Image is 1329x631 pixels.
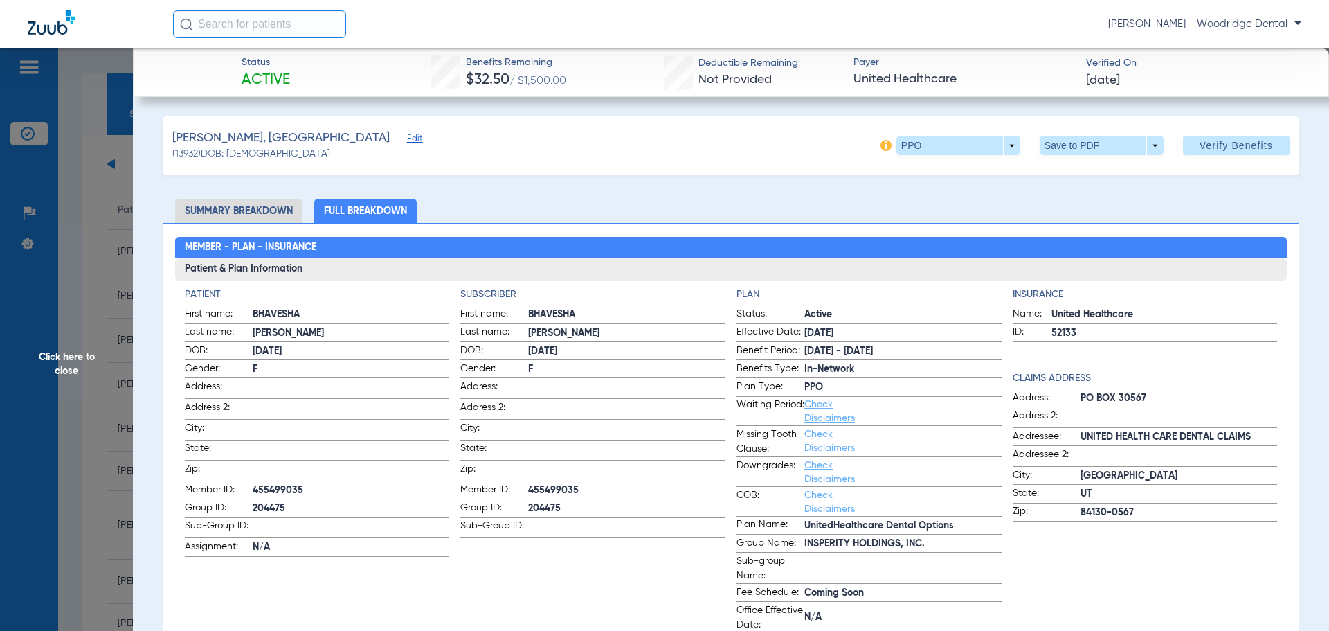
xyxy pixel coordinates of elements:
button: Verify Benefits [1183,136,1290,155]
span: State: [185,441,253,460]
span: 204475 [528,501,725,516]
span: Effective Date: [736,325,804,341]
img: Search Icon [180,18,192,30]
span: [GEOGRAPHIC_DATA] [1081,469,1278,483]
span: Addressee 2: [1013,447,1081,466]
span: 204475 [253,501,450,516]
span: 52133 [1051,326,1278,341]
span: Status: [736,307,804,323]
h2: Member - Plan - Insurance [175,237,1287,259]
span: [DATE] - [DATE] [804,344,1002,359]
span: Downgrades: [736,459,804,486]
span: Addressee: [1013,429,1081,446]
span: [PERSON_NAME] [253,326,450,341]
span: Sub-group Name: [736,554,804,583]
span: Gender: [185,362,253,378]
span: / $1,500.00 [509,75,566,87]
h4: Subscriber [460,287,725,302]
span: (13932) DOB: [DEMOGRAPHIC_DATA] [172,147,330,161]
span: [PERSON_NAME], [GEOGRAPHIC_DATA] [172,130,390,147]
span: Verify Benefits [1200,140,1273,151]
span: Address 2: [460,400,528,419]
span: Last name: [460,325,528,341]
span: Name: [1013,307,1051,323]
span: City: [1013,468,1081,485]
h3: Patient & Plan Information [175,258,1287,281]
span: [DATE] [528,344,725,359]
span: Benefit Period: [736,344,804,360]
span: [DATE] [1086,72,1120,89]
span: State: [1013,486,1081,503]
a: Check Disclaimers [804,461,855,484]
span: Address 2: [185,400,253,419]
span: N/A [253,540,450,555]
span: Fee Schedule: [736,585,804,602]
span: Active [804,308,1002,322]
span: BHAVESHA [528,308,725,322]
span: DOB: [460,344,528,360]
button: PPO [896,136,1020,155]
span: PO BOX 30567 [1081,391,1278,406]
span: Address 2: [1013,409,1081,427]
span: 84130-0567 [1081,506,1278,520]
span: [PERSON_NAME] - Woodridge Dental [1108,17,1301,31]
span: Gender: [460,362,528,378]
span: In-Network [804,362,1002,377]
span: Active [242,71,290,90]
span: N/A [804,610,1002,625]
span: Coming Soon [804,586,1002,601]
span: UT [1081,487,1278,501]
input: Search for patients [173,10,346,38]
span: [PERSON_NAME] [528,326,725,341]
span: PPO [804,380,1002,395]
span: [DATE] [253,344,450,359]
img: Zuub Logo [28,10,75,35]
span: F [528,362,725,377]
span: [DATE] [804,326,1002,341]
li: Full Breakdown [314,199,417,223]
span: Not Provided [698,73,772,86]
span: Zip: [1013,504,1081,521]
span: Sub-Group ID: [460,519,528,537]
span: Address: [185,380,253,398]
span: BHAVESHA [253,308,450,322]
span: Group Name: [736,536,804,553]
span: F [253,362,450,377]
a: Check Disclaimers [804,429,855,453]
h4: Patient [185,287,450,302]
a: Check Disclaimers [804,490,855,514]
span: Verified On [1086,56,1307,71]
span: 455499035 [528,483,725,498]
span: Plan Name: [736,517,804,534]
h4: Insurance [1013,287,1278,302]
li: Summary Breakdown [175,199,302,223]
span: Member ID: [185,483,253,499]
span: Plan Type: [736,380,804,396]
span: First name: [185,307,253,323]
span: Missing Tooth Clause: [736,427,804,456]
span: Address: [1013,391,1081,407]
span: $32.50 [466,73,509,87]
span: ID: [1013,325,1051,341]
span: Zip: [185,462,253,481]
span: Edit [407,134,419,147]
span: Sub-Group ID: [185,519,253,537]
a: Check Disclaimers [804,400,855,423]
img: info-icon [880,140,892,151]
span: Benefits Remaining [466,55,566,70]
span: Deductible Remaining [698,56,798,71]
span: Payer [853,55,1074,70]
span: Member ID: [460,483,528,499]
h4: Plan [736,287,1002,302]
button: Save to PDF [1040,136,1164,155]
span: United Healthcare [1051,308,1278,322]
span: City: [460,421,528,440]
span: City: [185,421,253,440]
span: Assignment: [185,540,253,556]
span: 455499035 [253,483,450,498]
span: Benefits Type: [736,362,804,378]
